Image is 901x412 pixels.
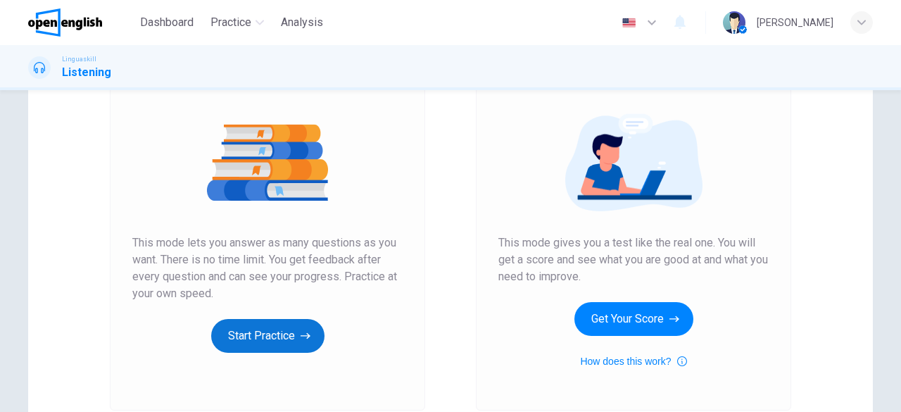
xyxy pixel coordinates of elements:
[134,10,199,35] button: Dashboard
[205,10,270,35] button: Practice
[574,302,693,336] button: Get Your Score
[281,14,323,31] span: Analysis
[498,235,769,285] span: This mode gives you a test like the real one. You will get a score and see what you are good at a...
[580,353,686,370] button: How does this work?
[275,10,329,35] button: Analysis
[62,54,96,64] span: Linguaskill
[757,14,833,31] div: [PERSON_NAME]
[62,64,111,81] h1: Listening
[140,14,194,31] span: Dashboard
[723,11,745,34] img: Profile picture
[211,319,325,353] button: Start Practice
[28,8,134,37] a: OpenEnglish logo
[28,8,102,37] img: OpenEnglish logo
[132,235,403,302] span: This mode lets you answer as many questions as you want. There is no time limit. You get feedback...
[620,18,638,28] img: en
[210,14,251,31] span: Practice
